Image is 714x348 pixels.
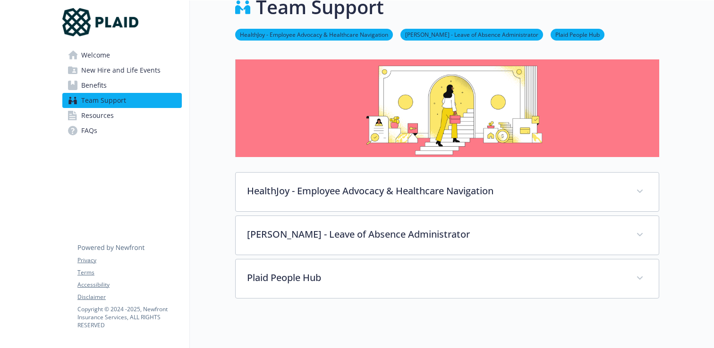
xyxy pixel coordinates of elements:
[62,93,182,108] a: Team Support
[77,305,181,329] p: Copyright © 2024 - 2025 , Newfront Insurance Services, ALL RIGHTS RESERVED
[551,30,604,39] a: Plaid People Hub
[62,108,182,123] a: Resources
[236,259,659,298] div: Plaid People Hub
[81,93,126,108] span: Team Support
[77,281,181,289] a: Accessibility
[81,123,97,138] span: FAQs
[400,30,543,39] a: [PERSON_NAME] - Leave of Absence Administrator
[77,268,181,277] a: Terms
[62,48,182,63] a: Welcome
[62,78,182,93] a: Benefits
[247,184,625,198] p: HealthJoy - Employee Advocacy & Healthcare Navigation
[247,271,625,285] p: Plaid People Hub
[81,78,107,93] span: Benefits
[247,227,625,241] p: [PERSON_NAME] - Leave of Absence Administrator
[236,216,659,255] div: [PERSON_NAME] - Leave of Absence Administrator
[81,48,110,63] span: Welcome
[235,30,393,39] a: HealthJoy - Employee Advocacy & Healthcare Navigation
[81,108,114,123] span: Resources
[235,59,659,157] img: team support page banner
[77,256,181,265] a: Privacy
[62,123,182,138] a: FAQs
[62,63,182,78] a: New Hire and Life Events
[81,63,161,78] span: New Hire and Life Events
[77,293,181,301] a: Disclaimer
[236,173,659,211] div: HealthJoy - Employee Advocacy & Healthcare Navigation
